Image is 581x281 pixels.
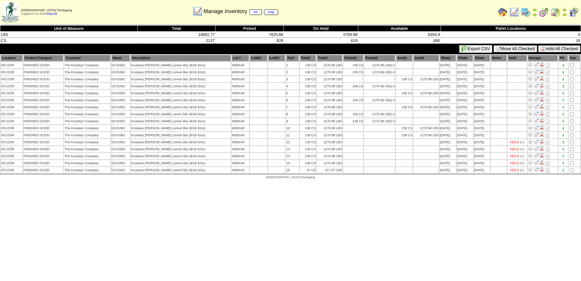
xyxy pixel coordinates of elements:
img: Adjust [528,139,533,144]
th: Picked2 [364,55,395,61]
td: 6 [286,97,299,103]
img: Manage Hold [539,146,544,151]
td: FINISHED GOOD [23,125,64,131]
img: Move [534,83,538,88]
td: 1270.98 LBS [364,69,395,75]
td: LBS [0,32,138,38]
td: The Krusteaz Company [64,69,110,75]
td: XFLOOR [1,62,23,68]
td: 03-01062 [111,97,130,103]
td: 4 [286,83,299,89]
td: FINISHED GOOD [23,111,64,117]
td: - [413,111,439,117]
img: Manage Hold [539,104,544,109]
img: Move [534,90,538,95]
td: [DATE] [474,83,490,89]
img: Move [534,97,538,102]
td: CS [0,38,138,44]
th: Total1 [300,55,316,61]
td: 4006140 [232,90,249,96]
i: Note [546,126,550,131]
th: Total [137,26,215,32]
td: 138 CS [300,69,316,75]
img: Move [534,125,538,130]
td: 138 CS [396,90,413,96]
img: Move [534,104,538,109]
td: 03-01062 [111,69,130,75]
td: FINISHED GOOD [23,118,64,124]
th: LotID1 [250,55,267,61]
td: 1270.98 LBS [317,111,342,117]
div: 1 [559,71,568,74]
img: Move [534,167,538,172]
td: 4006140 [232,104,249,110]
td: 1270.98 LBS [317,62,342,68]
img: arrowright.gif [562,12,567,17]
img: Adjust [528,97,533,102]
div: 1 [559,78,568,81]
i: Note [546,84,550,89]
img: arrowleft.gif [532,7,537,12]
button: Export CSV [459,45,492,53]
td: [DATE] [457,118,473,124]
td: XFLOOR [1,69,23,75]
td: XFLOOR [1,132,23,138]
td: [DATE] [440,97,456,103]
td: 1270.98 LBS [364,118,395,124]
td: 16 [441,38,581,44]
td: - [396,69,413,75]
td: Krusteaz [PERSON_NAME] Lemon Bar (8/18.42oz) [131,90,231,96]
span: Logged in as Dhart [21,9,72,16]
td: 4006140 [232,118,249,124]
td: 138 CS [300,118,316,124]
div: (+) [391,71,395,74]
th: Plt [559,55,568,61]
img: Manage Hold [539,139,544,144]
img: Manage Hold [539,69,544,74]
td: 1270.98 LBS [317,69,342,75]
td: - [364,90,395,96]
td: 1270.98 LBS [317,118,342,124]
th: Available [358,26,441,32]
td: 5700.99 [284,32,358,38]
i: Note [546,119,550,124]
td: 19681.77 [137,32,215,38]
img: Adjust [528,167,533,172]
td: [DATE] [474,69,490,75]
img: Manage Hold [539,118,544,123]
td: XFLOOR [1,104,23,110]
img: Move [534,153,538,158]
td: - [413,69,439,75]
div: 1 [559,127,568,130]
img: Manage Hold [539,160,544,165]
td: - [396,97,413,103]
img: Move [534,160,538,165]
td: [DATE] [457,111,473,117]
img: Adjust [528,83,533,88]
td: 1270.98 LBS [413,125,439,131]
td: 1270.98 LBS [413,90,439,96]
td: 4006140 [232,111,249,117]
img: Move [534,76,538,81]
td: [DATE] [457,125,473,131]
th: On Hold [284,26,358,32]
td: [DATE] [474,118,490,124]
img: cart.gif [496,47,501,51]
img: home.gif [498,7,507,17]
td: - [364,125,395,131]
td: - [413,83,439,89]
td: 1270.98 LBS [317,97,342,103]
img: Adjust [528,62,533,67]
th: Picked [215,26,284,32]
td: 138 CS [343,62,363,68]
td: 138 CS [300,125,316,131]
i: Note [546,112,550,117]
img: Move [534,146,538,151]
a: (logout) [47,12,57,16]
td: 1270.98 LBS [317,125,342,131]
td: Krusteaz [PERSON_NAME] Lemon Bar (8/18.42oz) [131,104,231,110]
td: Krusteaz [PERSON_NAME] Lemon Bar (8/18.42oz) [131,69,231,75]
td: 828 [215,38,284,44]
div: (+) [391,99,395,102]
td: - [343,125,363,131]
